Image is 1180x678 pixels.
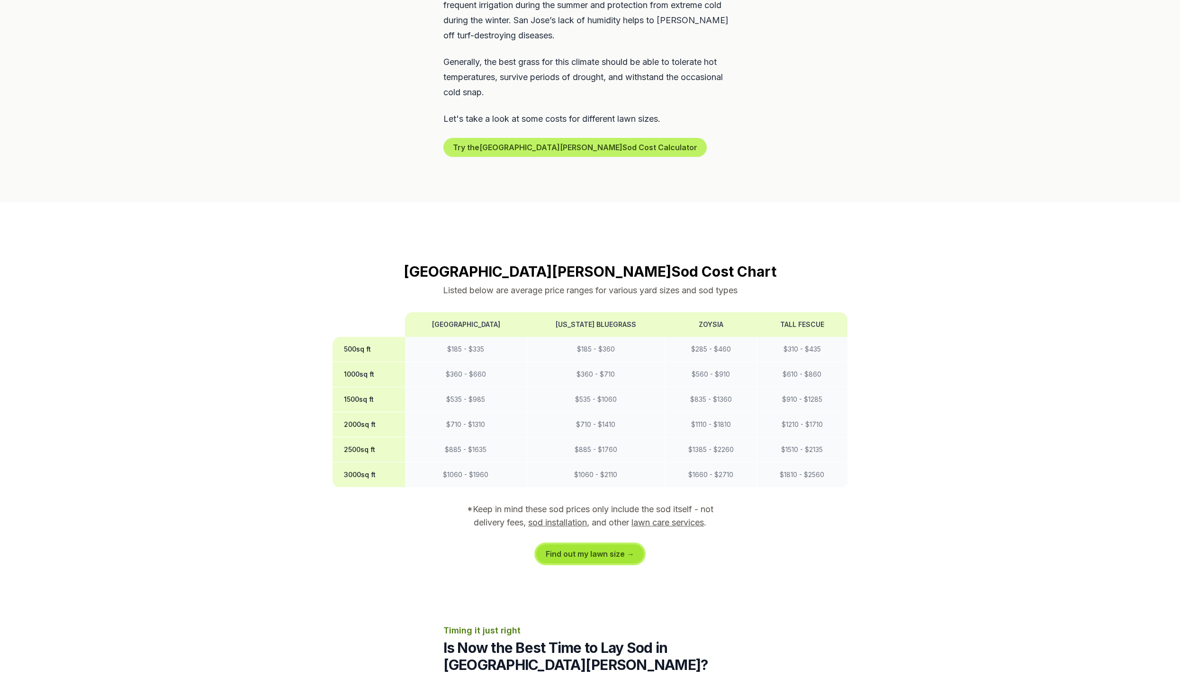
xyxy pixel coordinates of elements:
td: $ 185 - $ 360 [527,337,665,362]
td: $ 835 - $ 1360 [665,387,757,412]
h2: Is Now the Best Time to Lay Sod in [GEOGRAPHIC_DATA][PERSON_NAME]? [443,639,737,673]
td: $ 1810 - $ 2560 [757,462,847,488]
td: $ 1210 - $ 1710 [757,412,847,437]
td: $ 885 - $ 1760 [527,437,665,462]
th: [US_STATE] Bluegrass [527,312,665,337]
p: *Keep in mind these sod prices only include the sod itself - not delivery fees, , and other . [454,503,727,529]
th: 3000 sq ft [333,462,405,488]
td: $ 1060 - $ 2110 [527,462,665,488]
th: Tall Fescue [757,312,847,337]
td: $ 885 - $ 1635 [405,437,527,462]
h2: [GEOGRAPHIC_DATA][PERSON_NAME] Sod Cost Chart [333,263,848,280]
td: $ 710 - $ 1410 [527,412,665,437]
th: 1500 sq ft [333,387,405,412]
td: $ 285 - $ 460 [665,337,757,362]
td: $ 535 - $ 985 [405,387,527,412]
th: 500 sq ft [333,337,405,362]
a: lawn care services [631,517,704,527]
th: Zoysia [665,312,757,337]
th: 2500 sq ft [333,437,405,462]
p: Let's take a look at some costs for different lawn sizes. [443,111,737,127]
td: $ 310 - $ 435 [757,337,847,362]
td: $ 610 - $ 860 [757,362,847,387]
p: Generally, the best grass for this climate should be able to tolerate hot temperatures, survive p... [443,54,737,100]
th: 1000 sq ft [333,362,405,387]
td: $ 360 - $ 710 [527,362,665,387]
td: $ 1060 - $ 1960 [405,462,527,488]
td: $ 910 - $ 1285 [757,387,847,412]
button: Try the[GEOGRAPHIC_DATA][PERSON_NAME]Sod Cost Calculator [443,138,707,157]
td: $ 535 - $ 1060 [527,387,665,412]
th: [GEOGRAPHIC_DATA] [405,312,527,337]
p: Timing it just right [443,624,737,637]
p: Listed below are average price ranges for various yard sizes and sod types [333,284,848,297]
td: $ 185 - $ 335 [405,337,527,362]
td: $ 1510 - $ 2135 [757,437,847,462]
td: $ 560 - $ 910 [665,362,757,387]
a: Find out my lawn size → [536,544,644,563]
td: $ 360 - $ 660 [405,362,527,387]
td: $ 1660 - $ 2710 [665,462,757,488]
td: $ 1110 - $ 1810 [665,412,757,437]
td: $ 710 - $ 1310 [405,412,527,437]
th: 2000 sq ft [333,412,405,437]
td: $ 1385 - $ 2260 [665,437,757,462]
a: sod installation [528,517,587,527]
